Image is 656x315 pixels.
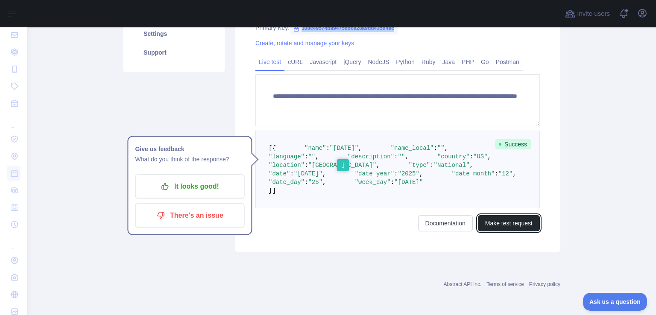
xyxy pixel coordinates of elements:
span: , [376,162,380,169]
span: : [290,170,293,177]
span: "location" [269,162,305,169]
a: Java [439,55,459,69]
p: What do you think of the response? [135,154,244,164]
span: "2025" [398,170,419,177]
a: Python [392,55,418,69]
span: , [322,179,326,186]
span: : [391,179,394,186]
span: , [419,170,423,177]
div: ... [7,113,20,130]
button: Make test request [478,215,540,231]
span: "[DATE]" [394,179,423,186]
a: Abstract API Inc. [444,281,482,287]
a: Create, rotate and manage your keys [255,40,354,47]
a: NodeJS [364,55,392,69]
span: : [394,170,398,177]
span: "date_day" [269,179,305,186]
span: [ [269,145,272,152]
a: Privacy policy [529,281,560,287]
span: "week_day" [355,179,391,186]
button: It looks good! [135,175,244,198]
span: ] [272,187,275,194]
span: : [430,162,433,169]
span: "name" [305,145,326,152]
span: "type" [409,162,430,169]
span: "" [308,153,315,160]
span: "country" [437,153,470,160]
span: "" [398,153,405,160]
span: , [358,145,362,152]
span: "25" [308,179,322,186]
span: : [305,153,308,160]
span: "date" [269,170,290,177]
a: Live test [255,55,284,69]
span: "date_year" [355,170,394,177]
h1: Give us feedback [135,144,244,154]
a: Javascript [306,55,340,69]
span: Success [495,139,531,149]
span: 108c49574ba94756bce28a9dd435d4ec [290,22,398,35]
span: , [488,153,491,160]
span: "12" [498,170,513,177]
span: "description" [348,153,394,160]
span: , [445,145,448,152]
span: } [269,187,272,194]
span: , [470,162,473,169]
a: Support [133,43,214,62]
span: , [322,170,326,177]
span: : [326,145,329,152]
iframe: Toggle Customer Support [583,293,647,311]
span: Invite users [577,9,610,19]
button: Invite users [563,7,612,20]
span: "name_local" [391,145,434,152]
span: : [305,179,308,186]
span: , [512,170,516,177]
button: There's an issue [135,204,244,227]
div: Primary Key: [255,23,540,32]
span: "" [437,145,445,152]
span: "language" [269,153,305,160]
span: "[DATE]" [330,145,358,152]
a: jQuery [340,55,364,69]
p: It looks good! [141,179,238,194]
span: : [305,162,308,169]
span: : [495,170,498,177]
span: "[GEOGRAPHIC_DATA]" [308,162,376,169]
a: Postman [492,55,523,69]
a: cURL [284,55,306,69]
a: Go [477,55,492,69]
span: "National" [434,162,470,169]
span: , [405,153,408,160]
p: There's an issue [141,208,238,223]
span: "date_month" [452,170,495,177]
span: , [315,153,319,160]
a: Settings [133,24,214,43]
span: : [434,145,437,152]
span: { [272,145,275,152]
a: PHP [458,55,477,69]
a: Ruby [418,55,439,69]
div: ... [7,234,20,251]
a: Documentation [418,215,473,231]
span: "[DATE]" [294,170,322,177]
span: : [470,153,473,160]
span: "US" [473,153,488,160]
span: : [394,153,398,160]
a: Terms of service [486,281,524,287]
